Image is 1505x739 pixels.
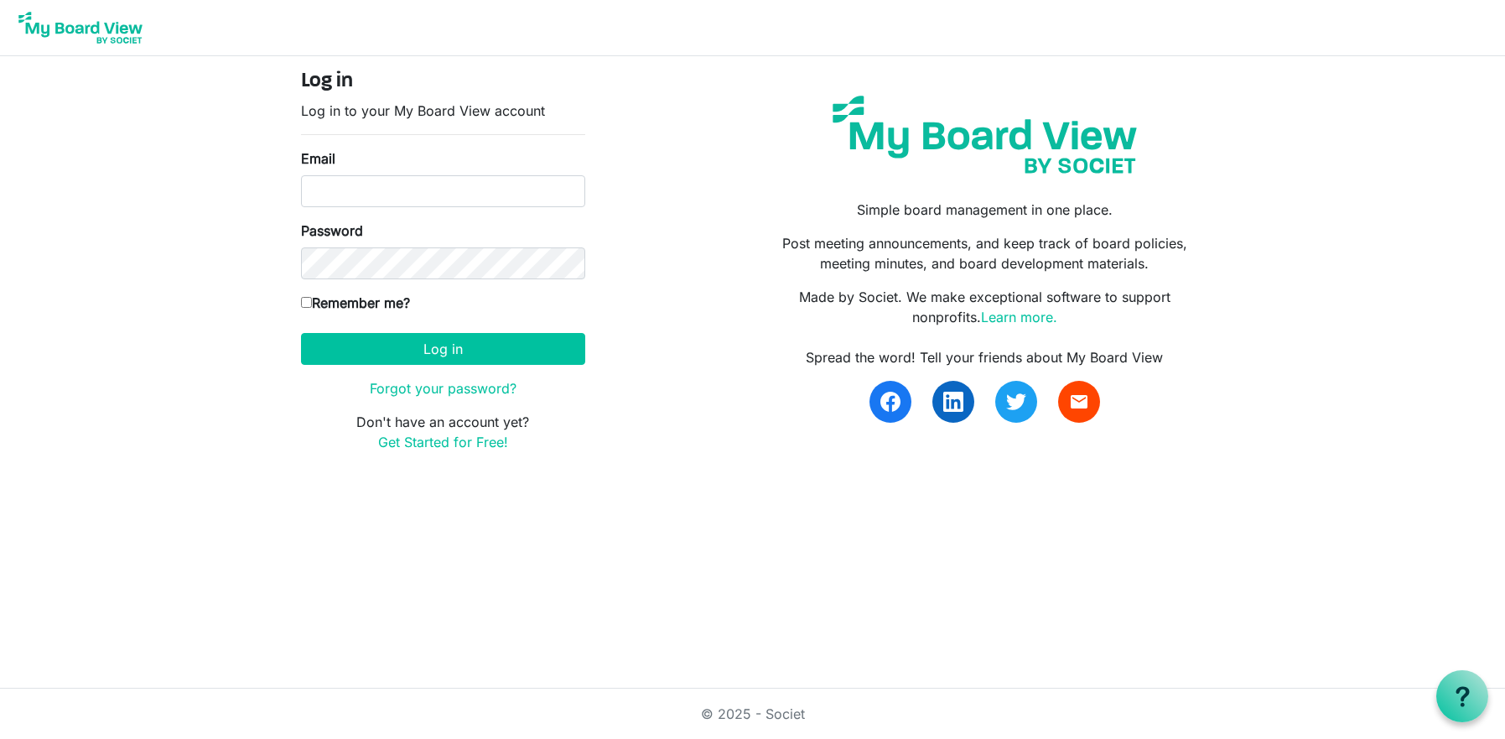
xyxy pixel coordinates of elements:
a: email [1058,381,1100,423]
span: email [1069,392,1089,412]
a: Get Started for Free! [378,434,508,450]
label: Password [301,221,363,241]
p: Simple board management in one place. [765,200,1204,220]
p: Log in to your My Board View account [301,101,585,121]
div: Spread the word! Tell your friends about My Board View [765,347,1204,367]
img: facebook.svg [880,392,900,412]
p: Don't have an account yet? [301,412,585,452]
img: my-board-view-societ.svg [820,83,1150,186]
a: Learn more. [981,309,1057,325]
h4: Log in [301,70,585,94]
p: Post meeting announcements, and keep track of board policies, meeting minutes, and board developm... [765,233,1204,273]
img: linkedin.svg [943,392,963,412]
a: Forgot your password? [370,380,516,397]
button: Log in [301,333,585,365]
input: Remember me? [301,297,312,308]
a: © 2025 - Societ [701,705,805,722]
p: Made by Societ. We make exceptional software to support nonprofits. [765,287,1204,327]
label: Remember me? [301,293,410,313]
img: twitter.svg [1006,392,1026,412]
label: Email [301,148,335,169]
img: My Board View Logo [13,7,148,49]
